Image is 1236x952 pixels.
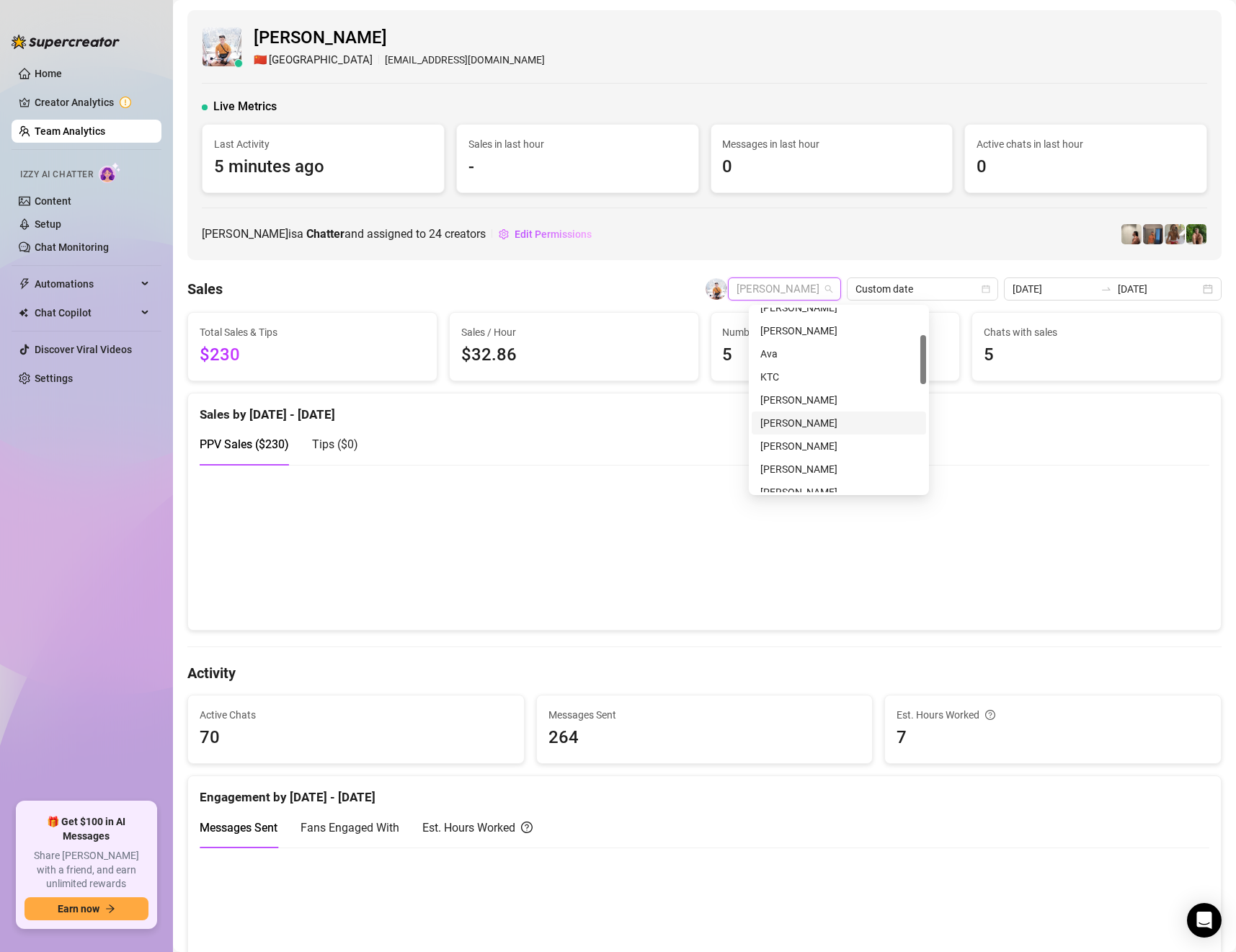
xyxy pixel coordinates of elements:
span: 70 [200,724,512,752]
span: Messages Sent [548,707,861,723]
img: Jayson Roa [706,278,727,300]
button: Edit Permissions [498,223,592,246]
div: Est. Hours Worked [897,707,1209,723]
img: Nathaniel [1186,224,1206,244]
img: Ralphy [1121,224,1142,244]
span: Active Chats [200,707,512,723]
img: Wayne [1143,224,1163,244]
span: swap-right [1101,283,1112,295]
span: Chat Copilot [35,301,137,324]
span: Edit Permissions [515,228,592,240]
span: Active chats in last hour [977,136,1195,152]
a: Creator Analytics exclamation-circle [35,91,150,114]
span: Earn now [58,903,99,915]
span: setting [499,229,509,239]
div: KTC [760,369,917,385]
span: 5 minutes ago [214,154,432,181]
span: Total Sales & Tips [200,324,425,340]
span: to [1101,283,1112,295]
a: Home [35,68,62,79]
div: [PERSON_NAME] [760,484,917,500]
span: Jayson Roa [737,278,832,300]
span: Number of PPVs Sold [723,324,948,340]
img: Chat Copilot [19,308,28,318]
span: [PERSON_NAME] [254,25,545,52]
img: AI Chatter [99,162,121,183]
div: [PERSON_NAME] [760,438,917,454]
div: Chloe Louise [752,388,926,412]
span: 7 [897,724,1209,752]
span: PPV Sales ( $230 ) [200,437,289,451]
div: Sales by [DATE] - [DATE] [200,393,1209,424]
div: Naomi Ochoa [752,319,926,342]
span: [PERSON_NAME] is a and assigned to creators [202,225,486,243]
span: Share [PERSON_NAME] with a friend, and earn unlimited rewards [25,849,148,891]
span: 🎁 Get $100 in AI Messages [25,815,148,843]
span: $230 [200,342,425,369]
img: Jayson Roa [203,27,241,66]
span: Messages in last hour [723,136,941,152]
span: $32.86 [461,342,687,369]
span: thunderbolt [19,278,30,290]
span: 🇨🇳 [254,52,267,69]
b: Chatter [306,227,344,241]
button: Earn nowarrow-right [25,897,148,920]
div: Jeffery Bamba [752,435,926,458]
span: 5 [984,342,1209,369]
span: calendar [982,285,990,293]
div: Ava [760,346,917,362]
div: KTC [752,365,926,388]
span: Messages Sent [200,821,277,835]
span: Chats with sales [984,324,1209,340]
span: [GEOGRAPHIC_DATA] [269,52,373,69]
span: Custom date [855,278,990,300]
h4: Activity [187,663,1222,683]
div: Enrique S. [752,412,926,435]
div: [PERSON_NAME] [760,415,917,431]
span: question-circle [521,819,533,837]
span: Izzy AI Chatter [20,168,93,182]
span: 24 [429,227,442,241]
h4: Sales [187,279,223,299]
span: 5 [723,342,948,369]
span: 0 [723,154,941,181]
div: Est. Hours Worked [422,819,533,837]
span: Tips ( $0 ) [312,437,358,451]
a: Discover Viral Videos [35,344,132,355]
div: [EMAIL_ADDRESS][DOMAIN_NAME] [254,52,545,69]
div: Davis Armbrust [752,296,926,319]
div: Open Intercom Messenger [1187,903,1222,938]
span: Sales in last hour [468,136,687,152]
img: logo-BBDzfeDw.svg [12,35,120,49]
a: Settings [35,373,73,384]
a: Team Analytics [35,125,105,137]
span: Live Metrics [213,98,277,115]
span: Sales / Hour [461,324,687,340]
a: Chat Monitoring [35,241,109,253]
span: 264 [548,724,861,752]
span: Last Activity [214,136,432,152]
span: question-circle [985,707,995,723]
div: [PERSON_NAME] [760,300,917,316]
span: - [468,154,687,181]
div: [PERSON_NAME] [760,323,917,339]
div: [PERSON_NAME] [760,392,917,408]
div: Ava [752,342,926,365]
div: [PERSON_NAME] [760,461,917,477]
input: Start date [1013,281,1095,297]
a: Setup [35,218,61,230]
span: Automations [35,272,137,295]
span: 0 [977,154,1195,181]
div: Engagement by [DATE] - [DATE] [200,776,1209,807]
span: Fans Engaged With [301,821,399,835]
a: Content [35,195,71,207]
img: Nathaniel [1165,224,1185,244]
span: arrow-right [105,904,115,914]
div: Frank Vincent Coco [752,458,926,481]
input: End date [1118,281,1200,297]
div: Rupert T. [752,481,926,504]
